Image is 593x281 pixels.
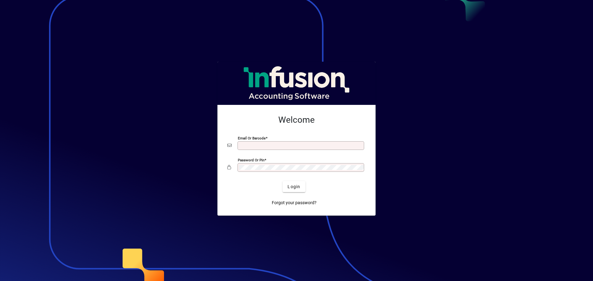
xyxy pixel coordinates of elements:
[269,197,319,208] a: Forgot your password?
[272,200,317,206] span: Forgot your password?
[283,181,305,192] button: Login
[227,115,366,125] h2: Welcome
[288,184,300,190] span: Login
[238,158,264,162] mat-label: Password or Pin
[238,136,266,140] mat-label: Email or Barcode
